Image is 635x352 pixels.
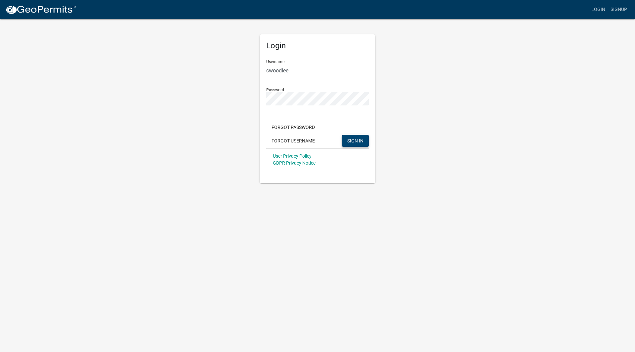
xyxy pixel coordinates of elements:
a: Signup [608,3,630,16]
a: User Privacy Policy [273,153,312,159]
a: Login [589,3,608,16]
button: Forgot Username [266,135,320,147]
h5: Login [266,41,369,51]
a: GDPR Privacy Notice [273,160,316,166]
button: Forgot Password [266,121,320,133]
span: SIGN IN [347,138,363,143]
button: SIGN IN [342,135,369,147]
